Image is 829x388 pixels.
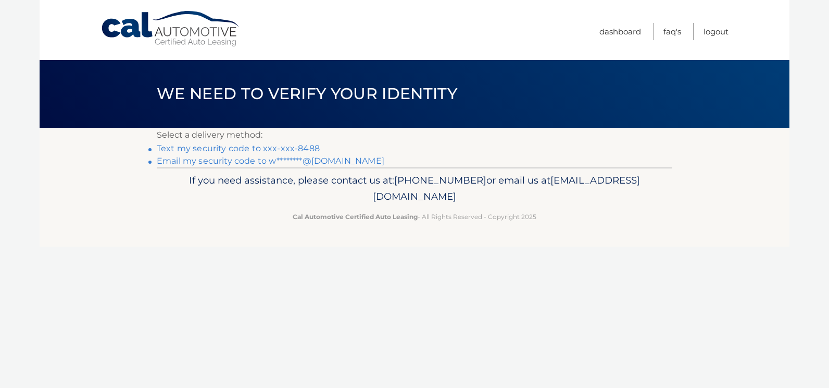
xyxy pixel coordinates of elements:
[157,128,672,142] p: Select a delivery method:
[704,23,728,40] a: Logout
[101,10,241,47] a: Cal Automotive
[293,213,418,221] strong: Cal Automotive Certified Auto Leasing
[164,172,665,205] p: If you need assistance, please contact us at: or email us at
[663,23,681,40] a: FAQ's
[599,23,641,40] a: Dashboard
[164,211,665,222] p: - All Rights Reserved - Copyright 2025
[157,143,320,153] a: Text my security code to xxx-xxx-8488
[157,156,384,166] a: Email my security code to w********@[DOMAIN_NAME]
[157,84,457,103] span: We need to verify your identity
[394,174,486,186] span: [PHONE_NUMBER]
